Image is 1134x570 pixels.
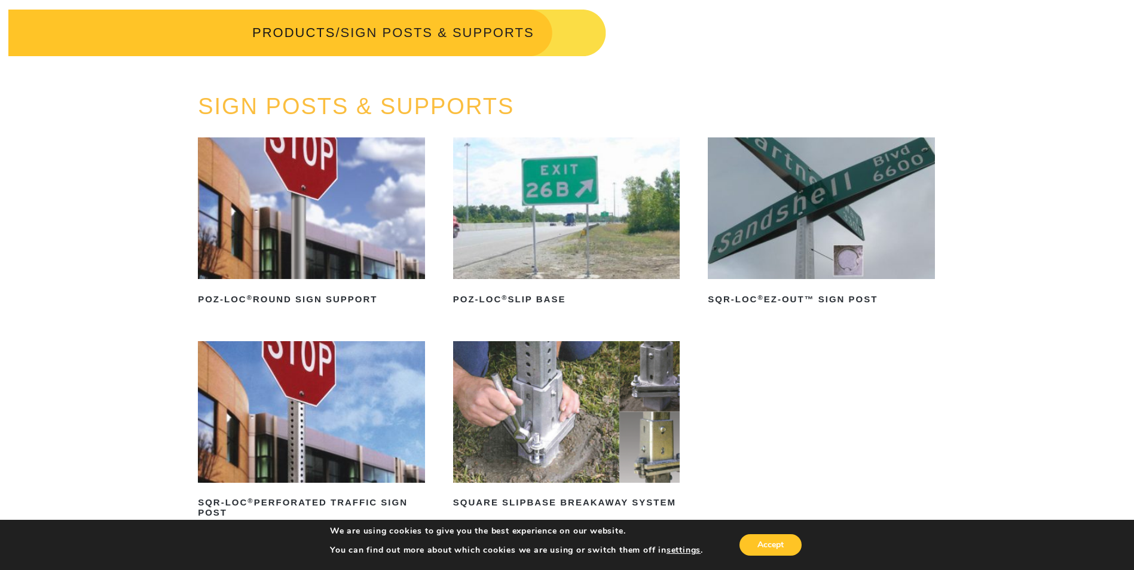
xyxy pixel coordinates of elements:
a: Square Slipbase Breakaway System [453,341,680,513]
a: SQR-LOC®Perforated Traffic Sign Post [198,341,425,522]
h2: POZ-LOC Round Sign Support [198,290,425,309]
p: We are using cookies to give you the best experience on our website. [330,526,703,537]
sup: ® [247,497,253,504]
p: You can find out more about which cookies we are using or switch them off in . [330,545,703,556]
h2: SQR-LOC Perforated Traffic Sign Post [198,494,425,522]
h2: SQR-LOC EZ-Out™ Sign Post [708,290,935,309]
a: SIGN POSTS & SUPPORTS [198,94,514,119]
sup: ® [757,294,763,301]
h2: POZ-LOC Slip Base [453,290,680,309]
a: POZ-LOC®Round Sign Support [198,137,425,309]
a: POZ-LOC®Slip Base [453,137,680,309]
button: Accept [739,534,802,556]
a: PRODUCTS [252,25,335,40]
a: SQR-LOC®EZ-Out™ Sign Post [708,137,935,309]
button: settings [667,545,701,556]
sup: ® [502,294,508,301]
span: SIGN POSTS & SUPPORTS [341,25,534,40]
h2: Square Slipbase Breakaway System [453,494,680,513]
sup: ® [247,294,253,301]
